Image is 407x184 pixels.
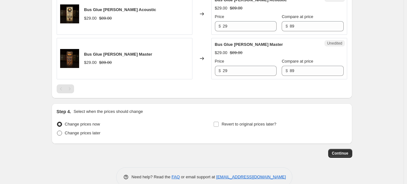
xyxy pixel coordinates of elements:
span: $ [285,24,288,28]
img: store-card-Master_b82b3d11-1345-4f7f-96bf-5f202610b720_80x.jpg [60,49,79,68]
span: Bus Glue [PERSON_NAME] Master [84,52,152,57]
span: $29.00 [215,6,228,10]
span: Change prices now [65,122,100,126]
a: [EMAIL_ADDRESS][DOMAIN_NAME] [216,175,286,179]
span: $29.00 [84,16,97,21]
span: Bus Glue [PERSON_NAME] Master [215,42,283,47]
a: FAQ [172,175,180,179]
span: $89.00 [230,6,242,10]
span: Unedited [327,41,342,46]
span: $29.00 [215,50,228,55]
span: Price [215,59,224,64]
span: Continue [332,151,348,156]
nav: Pagination [57,84,74,93]
span: $29.00 [84,60,97,65]
span: $89.00 [99,16,112,21]
span: Change prices later [65,131,101,135]
button: Continue [328,149,352,158]
p: Select when the prices should change [73,108,143,115]
span: or email support at [180,175,216,179]
span: Compare at price [282,14,313,19]
span: $89.00 [99,60,112,65]
span: $ [285,68,288,73]
span: Revert to original prices later? [222,122,276,126]
span: Need help? Read the [132,175,172,179]
span: Price [215,14,224,19]
span: Bus Glue [PERSON_NAME] Acoustic [84,7,156,12]
span: $89.00 [230,50,242,55]
span: $ [219,24,221,28]
span: $ [219,68,221,73]
h2: Step 4. [57,108,71,115]
span: Compare at price [282,59,313,64]
img: store-card-Acoustic_96c21f5b-9e4c-409b-8338-47fc55e75abe_80x.jpg [60,4,79,23]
